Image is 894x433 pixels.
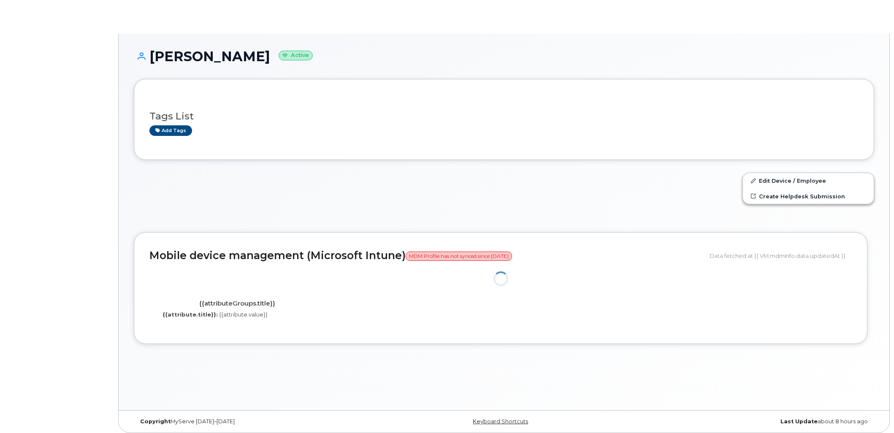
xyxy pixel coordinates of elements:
small: Active [279,51,313,60]
div: Data fetched at {{ VM.mdmInfo.data.updatedAt }} [710,248,852,264]
h4: {{attributeGroups.title}} [156,300,319,307]
strong: Copyright [140,418,171,425]
strong: Last Update [780,418,818,425]
span: {{attribute.value}} [219,311,268,318]
div: MyServe [DATE]–[DATE] [134,418,381,425]
span: MDM Profile has not synced since [DATE] [406,252,512,261]
a: Add tags [149,125,192,136]
h3: Tags List [149,111,859,122]
a: Edit Device / Employee [743,173,874,188]
label: {{attribute.title}}: [163,311,218,319]
a: Keyboard Shortcuts [473,418,528,425]
h1: [PERSON_NAME] [134,49,874,64]
a: Create Helpdesk Submission [743,189,874,204]
div: about 8 hours ago [627,418,874,425]
h2: Mobile device management (Microsoft Intune) [149,250,703,262]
